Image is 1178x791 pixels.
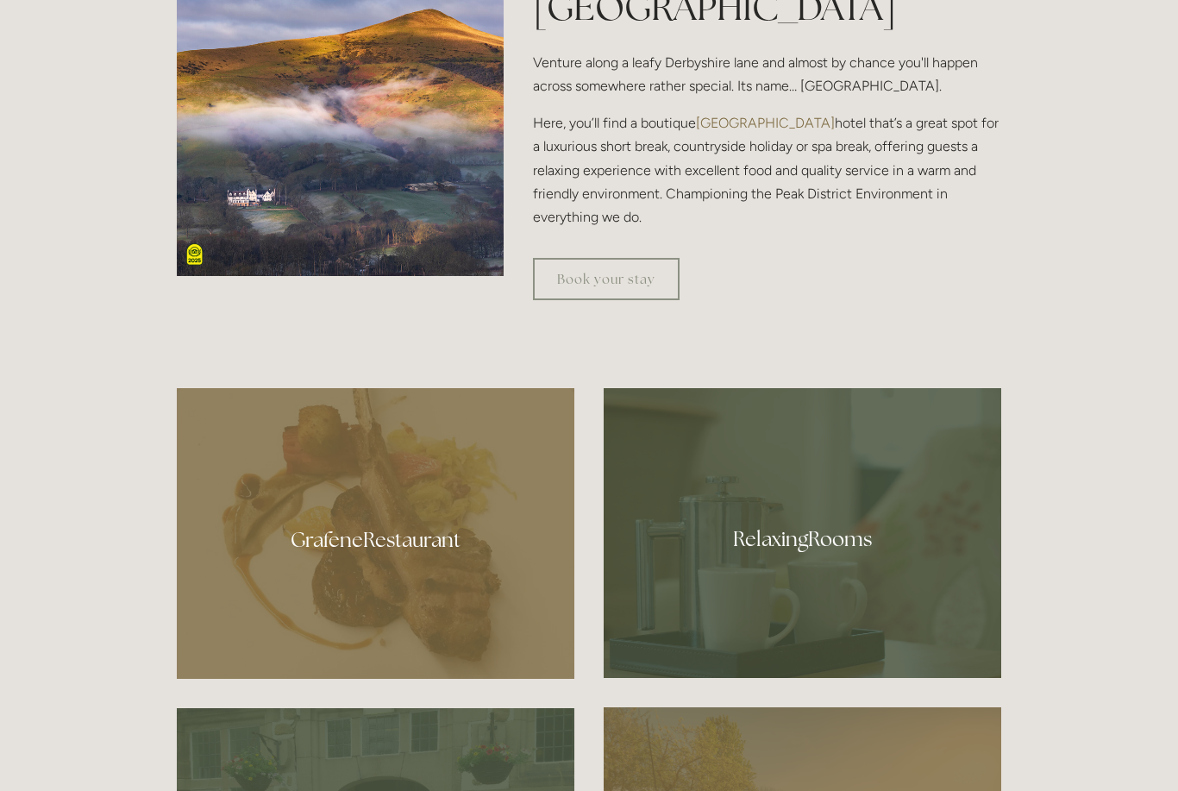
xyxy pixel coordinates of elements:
a: [GEOGRAPHIC_DATA] [696,115,835,131]
a: Cutlet and shoulder of Cabrito goat, smoked aubergine, beetroot terrine, savoy cabbage, melting b... [177,388,574,679]
p: Venture along a leafy Derbyshire lane and almost by chance you'll happen across somewhere rather ... [533,51,1001,97]
a: photo of a tea tray and its cups, Losehill House [604,388,1001,678]
a: Book your stay [533,258,680,300]
p: Here, you’ll find a boutique hotel that’s a great spot for a luxurious short break, countryside h... [533,111,1001,229]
